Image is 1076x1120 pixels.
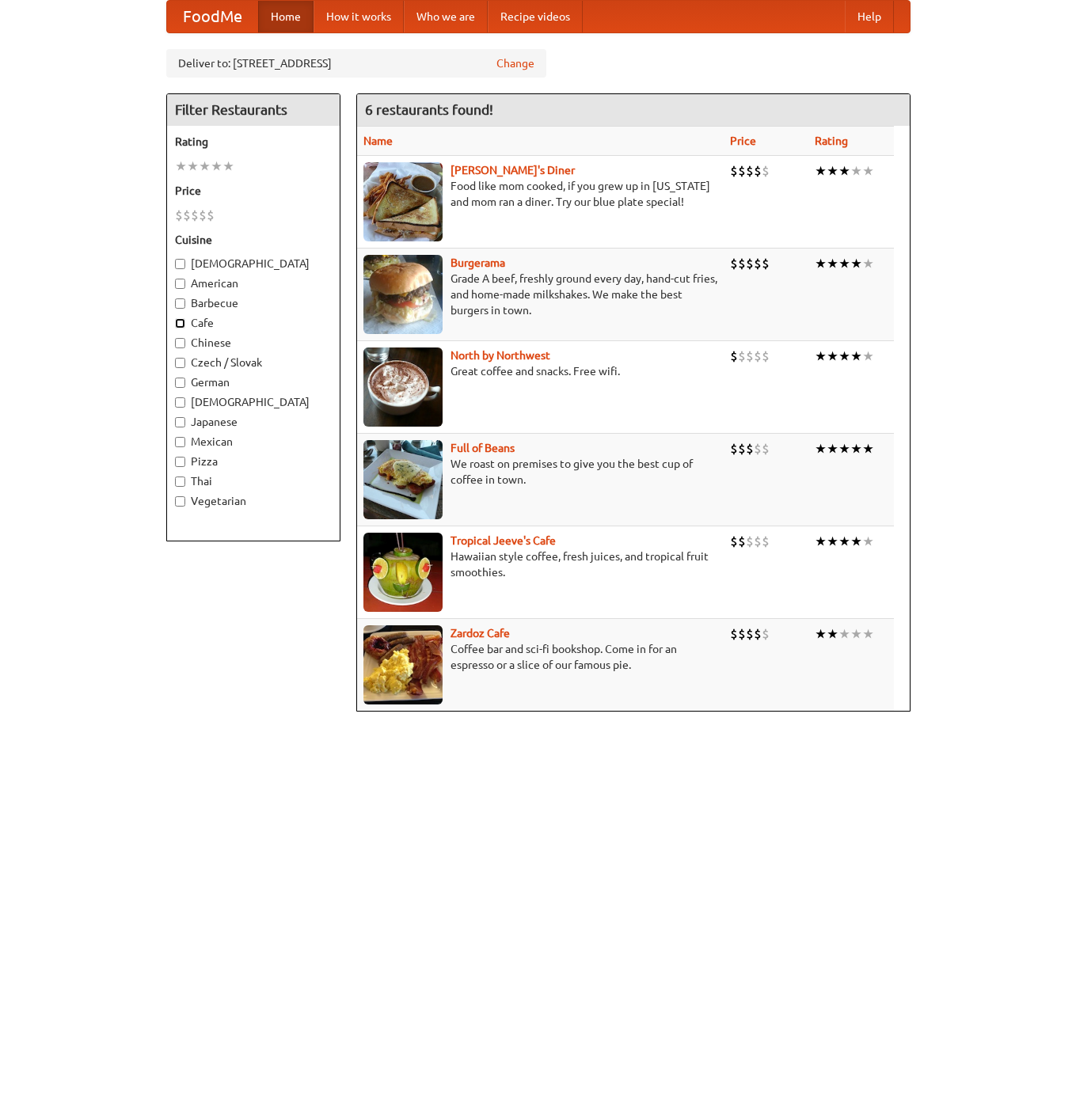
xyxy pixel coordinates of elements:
[827,347,838,365] li: ★
[175,414,332,430] label: Japanese
[845,1,894,32] a: Help
[746,347,754,365] li: $
[175,298,185,309] input: Barbecue
[850,255,862,272] li: ★
[363,625,443,704] img: zardoz.jpg
[496,55,534,71] a: Change
[815,162,827,180] li: ★
[862,162,874,180] li: ★
[363,533,443,612] img: jeeves.jpg
[754,347,762,365] li: $
[738,347,746,365] li: $
[754,533,762,550] li: $
[827,440,838,457] li: ★
[738,162,746,180] li: $
[314,1,404,32] a: How it works
[175,259,185,269] input: [DEMOGRAPHIC_DATA]
[199,207,207,224] li: $
[754,625,762,643] li: $
[363,549,717,580] p: Hawaiian style coffee, fresh juices, and tropical fruit smoothies.
[175,437,185,447] input: Mexican
[175,493,332,509] label: Vegetarian
[862,533,874,550] li: ★
[363,641,717,673] p: Coffee bar and sci-fi bookshop. Come in for an espresso or a slice of our famous pie.
[762,255,770,272] li: $
[187,158,199,175] li: ★
[175,374,332,390] label: German
[207,207,215,224] li: $
[451,349,550,362] a: North by Northwest
[175,335,332,351] label: Chinese
[730,533,738,550] li: $
[363,135,393,147] a: Name
[838,440,850,457] li: ★
[363,255,443,334] img: burgerama.jpg
[862,255,874,272] li: ★
[815,135,848,147] a: Rating
[451,256,505,269] a: Burgerama
[746,162,754,180] li: $
[754,440,762,457] li: $
[746,533,754,550] li: $
[762,533,770,550] li: $
[175,275,332,291] label: American
[762,347,770,365] li: $
[754,255,762,272] li: $
[258,1,314,32] a: Home
[451,442,515,454] b: Full of Beans
[838,625,850,643] li: ★
[762,440,770,457] li: $
[363,440,443,519] img: beans.jpg
[730,162,738,180] li: $
[363,363,717,379] p: Great coffee and snacks. Free wifi.
[175,434,332,450] label: Mexican
[175,454,332,469] label: Pizza
[175,358,185,368] input: Czech / Slovak
[762,625,770,643] li: $
[175,232,332,248] h5: Cuisine
[850,347,862,365] li: ★
[175,496,185,507] input: Vegetarian
[365,102,493,117] ng-pluralize: 6 restaurants found!
[754,162,762,180] li: $
[451,627,510,640] a: Zardoz Cafe
[815,533,827,550] li: ★
[175,315,332,331] label: Cafe
[175,134,332,150] h5: Rating
[175,476,185,487] input: Thai
[175,355,332,370] label: Czech / Slovak
[167,1,258,32] a: FoodMe
[167,94,340,126] h4: Filter Restaurants
[838,162,850,180] li: ★
[862,347,874,365] li: ★
[175,318,185,328] input: Cafe
[730,347,738,365] li: $
[738,625,746,643] li: $
[175,183,332,199] h5: Price
[183,207,191,224] li: $
[762,162,770,180] li: $
[363,347,443,427] img: north.jpg
[175,295,332,311] label: Barbecue
[838,347,850,365] li: ★
[738,255,746,272] li: $
[862,440,874,457] li: ★
[166,49,546,78] div: Deliver to: [STREET_ADDRESS]
[815,347,827,365] li: ★
[850,162,862,180] li: ★
[850,440,862,457] li: ★
[363,162,443,241] img: sallys.jpg
[211,158,222,175] li: ★
[738,440,746,457] li: $
[451,164,575,177] a: [PERSON_NAME]'s Diner
[838,255,850,272] li: ★
[175,378,185,388] input: German
[175,473,332,489] label: Thai
[451,534,556,547] a: Tropical Jeeve's Cafe
[746,255,754,272] li: $
[363,456,717,488] p: We roast on premises to give you the best cup of coffee in town.
[850,625,862,643] li: ★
